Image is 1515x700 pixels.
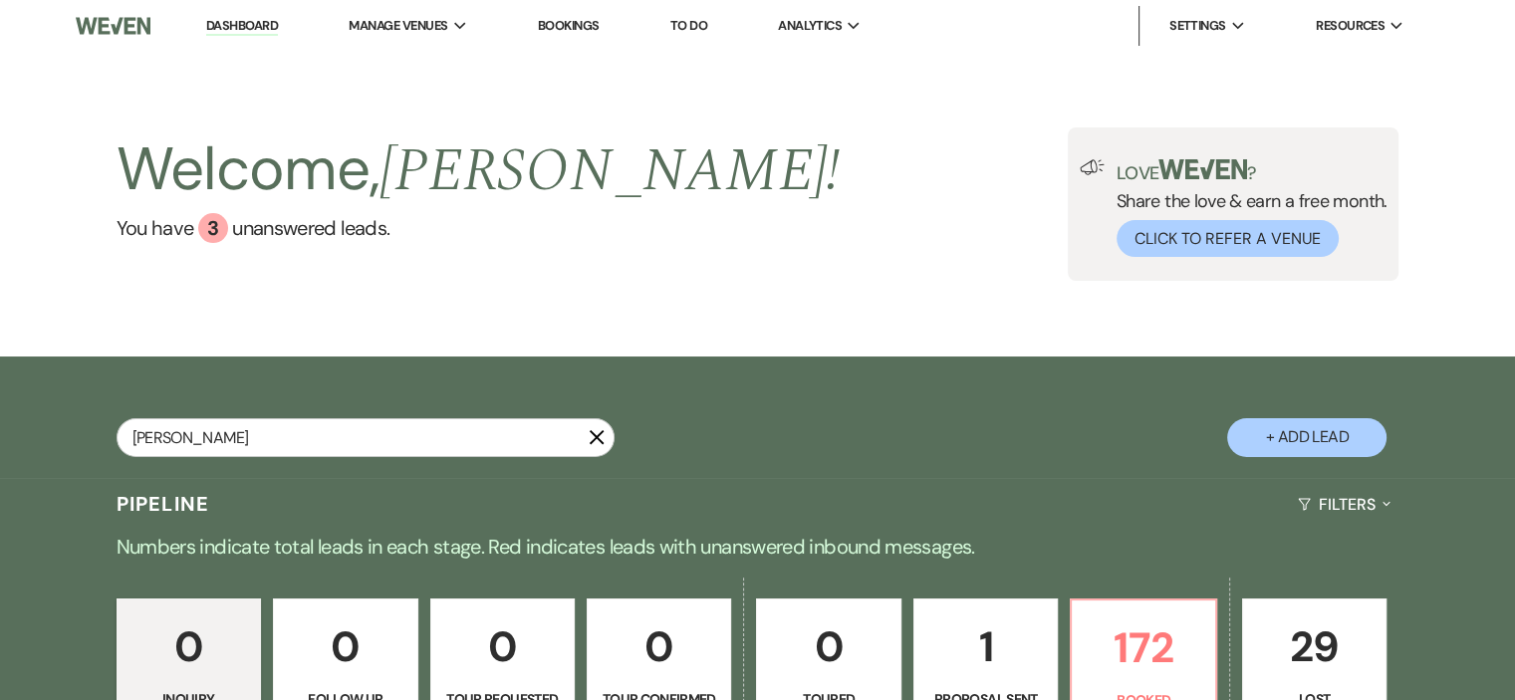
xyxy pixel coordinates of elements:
[778,16,842,36] span: Analytics
[769,613,887,680] p: 0
[117,490,210,518] h3: Pipeline
[117,418,615,457] input: Search by name, event date, email address or phone number
[1169,16,1226,36] span: Settings
[670,17,707,34] a: To Do
[286,613,404,680] p: 0
[1105,159,1388,257] div: Share the love & earn a free month.
[379,125,840,217] span: [PERSON_NAME] !
[198,213,228,243] div: 3
[76,5,150,47] img: Weven Logo
[1316,16,1385,36] span: Resources
[41,531,1475,563] p: Numbers indicate total leads in each stage. Red indicates leads with unanswered inbound messages.
[538,17,600,34] a: Bookings
[1084,614,1202,681] p: 172
[1117,159,1388,182] p: Love ?
[1255,613,1374,680] p: 29
[1117,220,1339,257] button: Click to Refer a Venue
[117,127,841,213] h2: Welcome,
[117,213,841,243] a: You have 3 unanswered leads.
[1080,159,1105,175] img: loud-speaker-illustration.svg
[129,613,248,680] p: 0
[206,17,278,36] a: Dashboard
[443,613,562,680] p: 0
[926,613,1045,680] p: 1
[1290,478,1398,531] button: Filters
[349,16,447,36] span: Manage Venues
[600,613,718,680] p: 0
[1158,159,1247,179] img: weven-logo-green.svg
[1227,418,1387,457] button: + Add Lead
